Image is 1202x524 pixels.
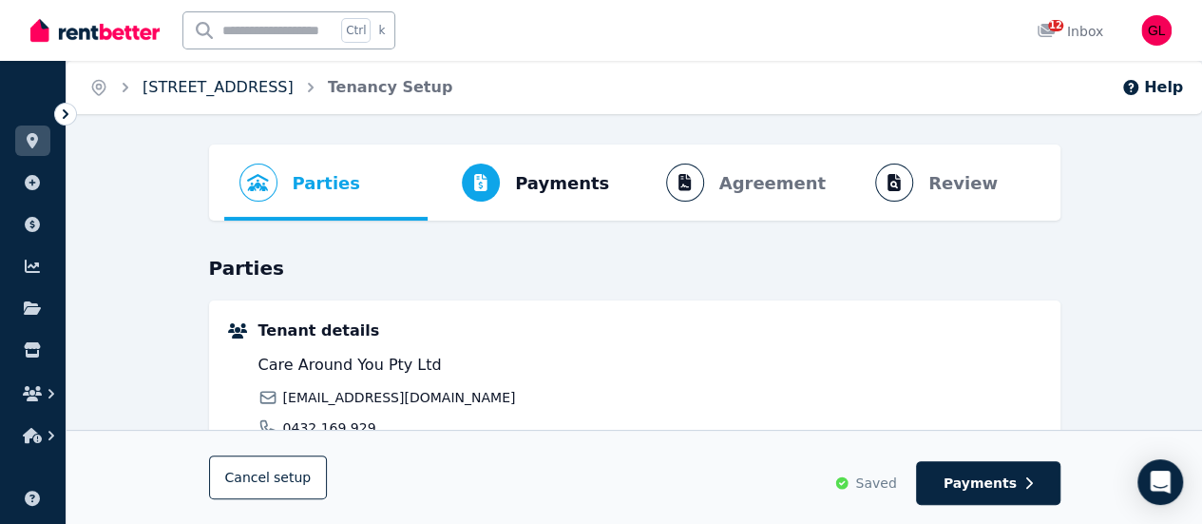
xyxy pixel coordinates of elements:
[328,76,453,99] span: Tenancy Setup
[1037,22,1103,41] div: Inbox
[143,78,294,96] a: [STREET_ADDRESS]
[283,418,376,437] span: 0432 169 929
[274,468,311,487] span: setup
[855,474,896,493] span: Saved
[258,354,644,377] span: Care Around You Pty Ltd
[1137,459,1183,505] div: Open Intercom Messenger
[30,16,160,45] img: RentBetter
[209,255,1060,281] h3: Parties
[341,18,371,43] span: Ctrl
[258,320,1041,342] h5: Tenant details
[209,456,328,499] button: Cancelsetup
[67,61,475,114] nav: Breadcrumb
[283,388,516,407] span: [EMAIL_ADDRESS][DOMAIN_NAME]
[916,461,1060,505] button: Payments
[515,170,609,197] span: Payments
[1121,76,1183,99] button: Help
[209,145,1060,221] nav: Progress
[224,145,375,221] button: Parties
[378,23,385,38] span: k
[1141,15,1172,46] img: Guang Xu LIN
[293,170,360,197] span: Parties
[944,474,1017,493] span: Payments
[1048,20,1063,31] span: 12
[225,470,312,485] span: Cancel
[428,145,624,221] button: Payments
